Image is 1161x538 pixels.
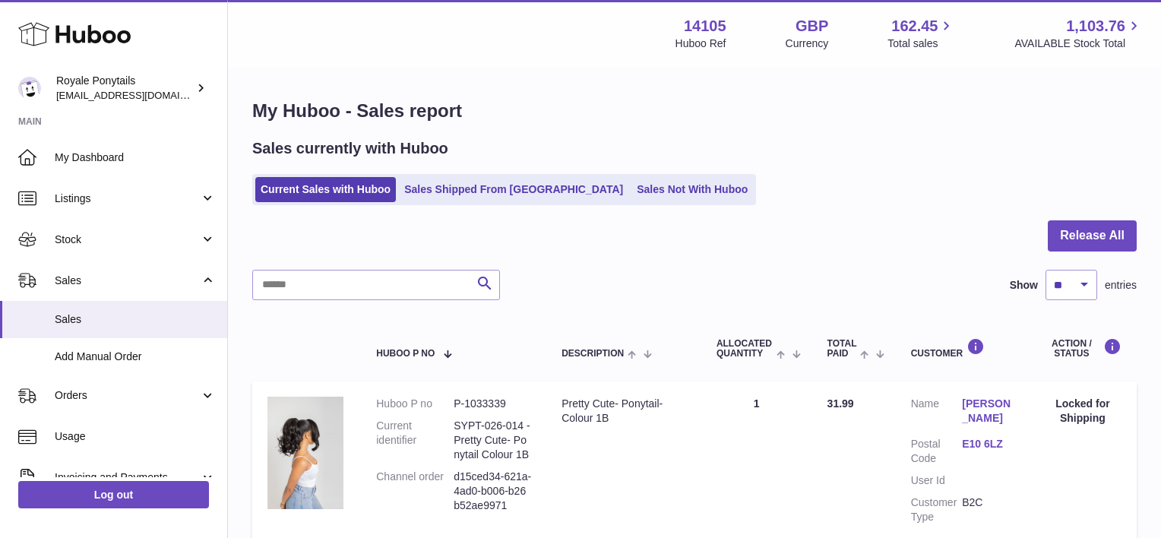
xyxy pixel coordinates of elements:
[56,89,223,101] span: [EMAIL_ADDRESS][DOMAIN_NAME]
[267,397,343,509] img: 141051741007785.png
[399,177,628,202] a: Sales Shipped From [GEOGRAPHIC_DATA]
[376,419,454,462] dt: Current identifier
[911,495,963,524] dt: Customer Type
[827,397,854,410] span: 31.99
[454,419,531,462] dd: SYPT-026-014 - Pretty Cute- Ponytail Colour 1B
[55,274,200,288] span: Sales
[55,350,216,364] span: Add Manual Order
[962,495,1014,524] dd: B2C
[562,397,686,426] div: Pretty Cute- Ponytail- Colour 1B
[454,397,531,411] dd: P-1033339
[255,177,396,202] a: Current Sales with Huboo
[562,349,624,359] span: Description
[1014,16,1143,51] a: 1,103.76 AVAILABLE Stock Total
[252,99,1137,123] h1: My Huboo - Sales report
[796,16,828,36] strong: GBP
[1044,397,1121,426] div: Locked for Shipping
[887,36,955,51] span: Total sales
[911,397,963,429] dt: Name
[376,397,454,411] dt: Huboo P no
[887,16,955,51] a: 162.45 Total sales
[1105,278,1137,293] span: entries
[1066,16,1125,36] span: 1,103.76
[911,473,963,488] dt: User Id
[55,470,200,485] span: Invoicing and Payments
[56,74,193,103] div: Royale Ponytails
[55,388,200,403] span: Orders
[55,233,200,247] span: Stock
[376,349,435,359] span: Huboo P no
[827,339,857,359] span: Total paid
[376,470,454,513] dt: Channel order
[55,191,200,206] span: Listings
[1010,278,1038,293] label: Show
[454,470,531,513] dd: d15ced34-621a-4ad0-b006-b26b52ae9971
[55,429,216,444] span: Usage
[675,36,726,51] div: Huboo Ref
[891,16,938,36] span: 162.45
[911,338,1014,359] div: Customer
[18,77,41,100] img: qphill92@gmail.com
[786,36,829,51] div: Currency
[252,138,448,159] h2: Sales currently with Huboo
[911,437,963,466] dt: Postal Code
[684,16,726,36] strong: 14105
[1048,220,1137,252] button: Release All
[55,150,216,165] span: My Dashboard
[18,481,209,508] a: Log out
[631,177,753,202] a: Sales Not With Huboo
[1014,36,1143,51] span: AVAILABLE Stock Total
[962,397,1014,426] a: [PERSON_NAME]
[962,437,1014,451] a: E10 6LZ
[55,312,216,327] span: Sales
[1044,338,1121,359] div: Action / Status
[717,339,773,359] span: ALLOCATED Quantity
